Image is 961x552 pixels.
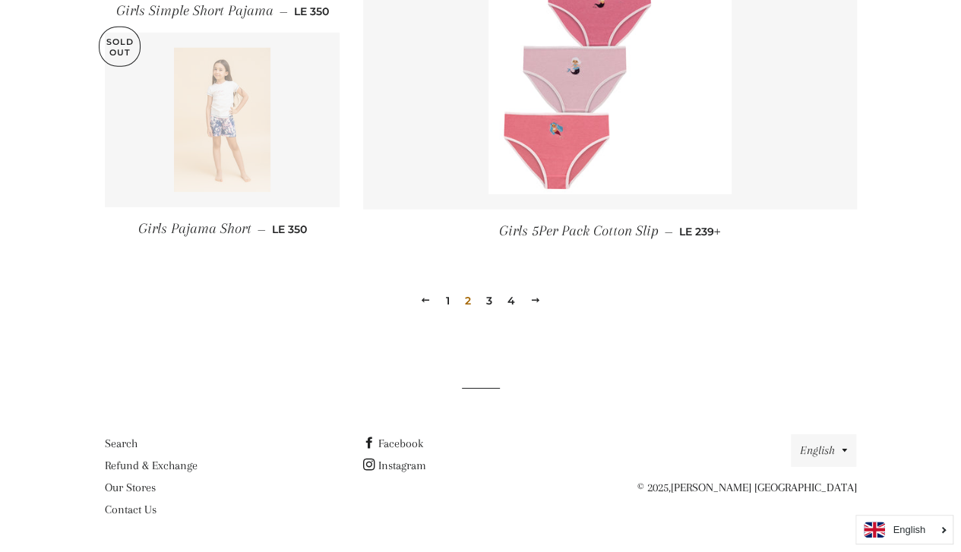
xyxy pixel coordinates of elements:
[621,478,856,497] p: © 2025,
[459,289,477,312] span: 2
[100,27,140,66] p: Sold Out
[893,525,925,535] i: English
[115,2,273,19] span: Girls Simple Short Pajama
[293,5,328,18] span: LE 350
[864,522,945,538] a: English
[670,481,856,494] a: [PERSON_NAME] [GEOGRAPHIC_DATA]
[480,289,498,312] a: 3
[665,225,673,238] span: —
[105,481,156,494] a: Our Stores
[105,459,198,472] a: Refund & Exchange
[679,225,721,238] span: LE 239
[440,289,456,312] a: 1
[791,434,856,467] button: English
[501,289,521,312] a: 4
[105,437,138,450] a: Search
[362,437,422,450] a: Facebook
[499,222,659,239] span: Girls 5Per Pack Cotton Slip
[363,210,857,253] a: Girls 5Per Pack Cotton Slip — LE 239
[105,503,156,516] a: Contact Us
[279,5,287,18] span: —
[105,207,340,251] a: Girls Pajama Short — LE 350
[257,222,265,236] span: —
[138,220,251,237] span: Girls Pajama Short
[271,222,306,236] span: LE 350
[362,459,425,472] a: Instagram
